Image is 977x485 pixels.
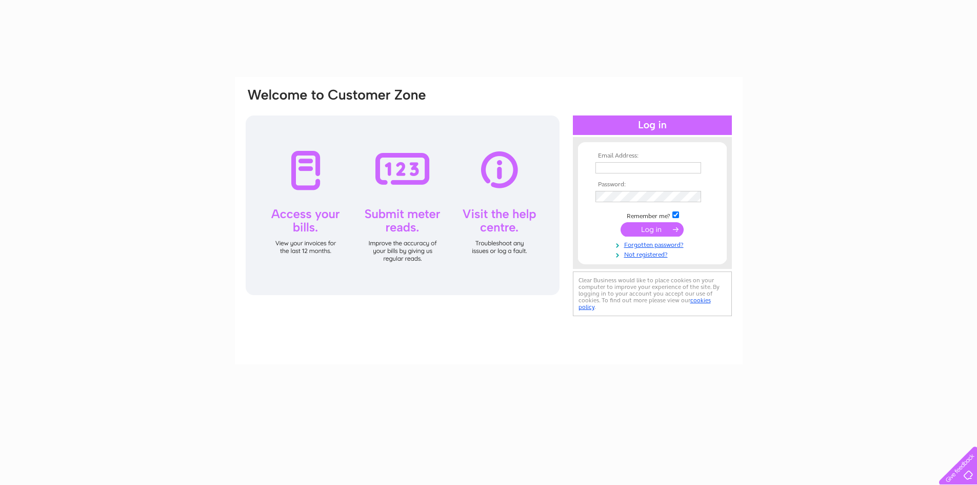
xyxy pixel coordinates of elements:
[579,297,711,311] a: cookies policy
[593,181,712,188] th: Password:
[595,249,712,259] a: Not registered?
[595,239,712,249] a: Forgotten password?
[593,152,712,160] th: Email Address:
[573,271,732,316] div: Clear Business would like to place cookies on your computer to improve your experience of the sit...
[621,222,684,237] input: Submit
[593,210,712,220] td: Remember me?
